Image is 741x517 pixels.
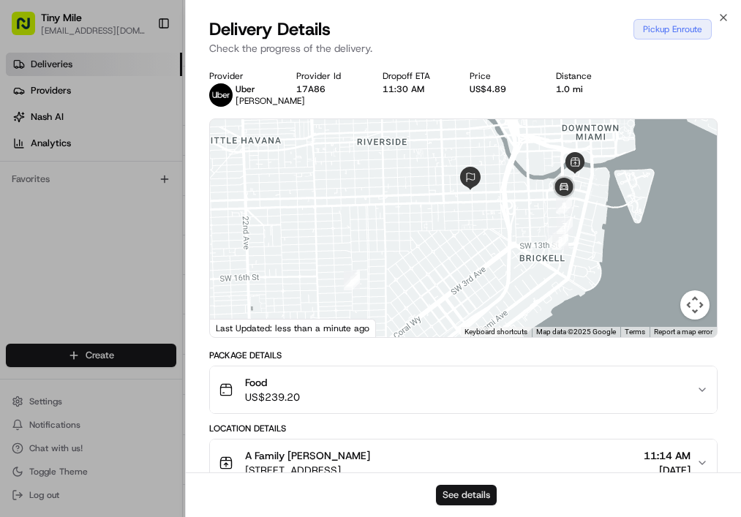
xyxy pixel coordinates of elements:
[29,327,112,341] span: Knowledge Base
[209,350,718,361] div: Package Details
[383,70,457,82] div: Dropoff ETA
[118,321,241,347] a: 💻API Documentation
[227,187,266,205] button: See all
[236,95,305,107] span: [PERSON_NAME]
[15,59,266,82] p: Welcome 👋
[214,318,262,337] a: Open this area in Google Maps (opens a new window)
[245,375,300,390] span: Food
[66,154,201,166] div: We're available if you need us!
[210,439,717,486] button: A Family [PERSON_NAME][STREET_ADDRESS]11:14 AM[DATE]
[436,485,497,505] button: See details
[546,227,563,244] div: 1
[29,267,41,279] img: 1736555255976-a54dd68f-1ca7-489b-9aae-adbdc363a1c4
[45,266,119,278] span: [PERSON_NAME]
[296,70,371,82] div: Provider Id
[464,327,527,337] button: Keyboard shortcuts
[536,328,616,336] span: Map data ©2025 Google
[344,270,360,286] div: 4
[249,144,266,162] button: Start new chat
[146,363,177,374] span: Pylon
[45,227,119,238] span: [PERSON_NAME]
[625,328,645,336] a: Terms (opens in new tab)
[344,274,360,290] div: 6
[557,218,573,234] div: 7
[296,83,326,95] button: 17A86
[9,321,118,347] a: 📗Knowledge Base
[209,41,718,56] p: Check the progress of the delivery.
[209,83,233,107] img: uber-new-logo.jpeg
[214,318,262,337] img: Google
[556,70,631,82] div: Distance
[103,362,177,374] a: Powered byPylon
[644,448,691,463] span: 11:14 AM
[15,328,26,340] div: 📗
[129,227,159,238] span: [DATE]
[66,140,240,154] div: Start new chat
[209,18,331,41] span: Delivery Details
[654,328,712,336] a: Report a map error
[383,83,457,95] div: 11:30 AM
[556,83,631,95] div: 1.0 mi
[344,271,360,287] div: 5
[236,83,255,95] span: Uber
[209,70,284,82] div: Provider
[680,290,710,320] button: Map camera controls
[121,266,127,278] span: •
[644,463,691,478] span: [DATE]
[15,15,44,44] img: Nash
[15,190,98,202] div: Past conversations
[15,213,38,236] img: Vianca Jaylo
[15,252,38,276] img: Jandy Espique
[470,83,544,95] div: US$4.89
[138,327,235,341] span: API Documentation
[124,328,135,340] div: 💻
[129,266,159,278] span: [DATE]
[38,94,241,110] input: Clear
[552,232,568,248] div: 3
[15,140,41,166] img: 1736555255976-a54dd68f-1ca7-489b-9aae-adbdc363a1c4
[556,197,572,214] div: 8
[209,423,718,434] div: Location Details
[210,319,376,337] div: Last Updated: less than a minute ago
[245,448,370,463] span: A Family [PERSON_NAME]
[210,366,717,413] button: FoodUS$239.20
[245,390,300,404] span: US$239.20
[121,227,127,238] span: •
[31,140,57,166] img: 1732323095091-59ea418b-cfe3-43c8-9ae0-d0d06d6fd42c
[470,70,544,82] div: Price
[245,463,370,478] span: [STREET_ADDRESS]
